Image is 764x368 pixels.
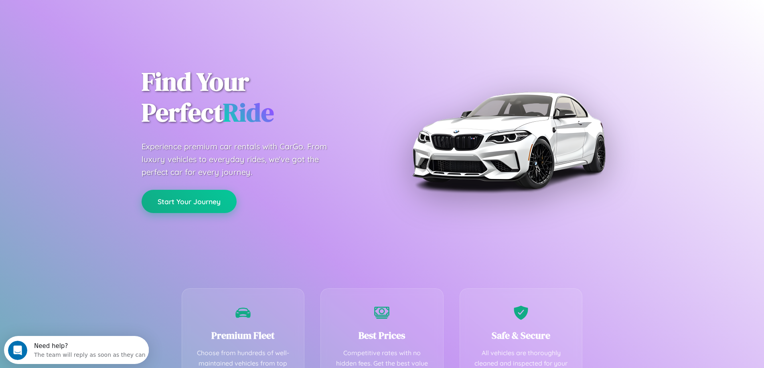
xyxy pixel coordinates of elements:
p: Experience premium car rentals with CarGo. From luxury vehicles to everyday rides, we've got the ... [142,140,342,179]
h1: Find Your Perfect [142,66,370,128]
button: Start Your Journey [142,190,237,213]
span: Ride [223,95,274,130]
div: Need help? [30,7,142,13]
h3: Best Prices [333,329,431,342]
h3: Premium Fleet [194,329,292,342]
iframe: Intercom live chat discovery launcher [4,336,149,364]
div: The team will reply as soon as they can [30,13,142,22]
h3: Safe & Secure [472,329,570,342]
div: Open Intercom Messenger [3,3,149,25]
img: Premium BMW car rental vehicle [408,40,609,240]
iframe: Intercom live chat [8,341,27,360]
